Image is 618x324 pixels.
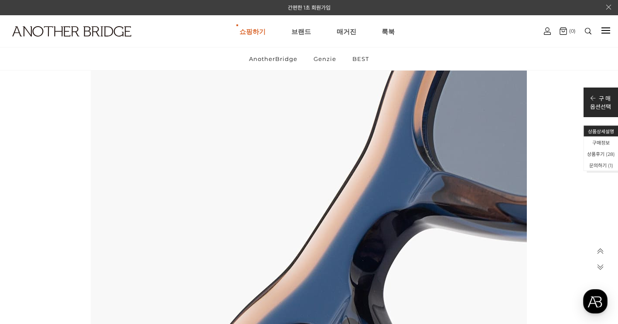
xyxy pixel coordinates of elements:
span: (0) [567,28,576,34]
span: 28 [608,151,613,157]
img: search [585,28,591,34]
span: 설정 [135,265,145,272]
a: 쇼핑하기 [239,16,266,47]
a: (0) [560,27,576,35]
img: logo [12,26,131,37]
a: 설정 [113,252,167,273]
a: Genzie [306,47,344,70]
a: logo [4,26,97,58]
a: 간편한 1초 회원가입 [288,4,331,11]
a: 룩북 [382,16,395,47]
p: 구 매 [590,94,611,102]
a: AnotherBridge [242,47,305,70]
a: 매거진 [337,16,356,47]
img: cart [544,27,551,35]
a: BEST [345,47,376,70]
a: 대화 [58,252,113,273]
p: 옵션선택 [590,102,611,111]
img: cart [560,27,567,35]
span: 홈 [27,265,33,272]
span: 대화 [80,265,90,272]
a: 홈 [3,252,58,273]
a: 브랜드 [291,16,311,47]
